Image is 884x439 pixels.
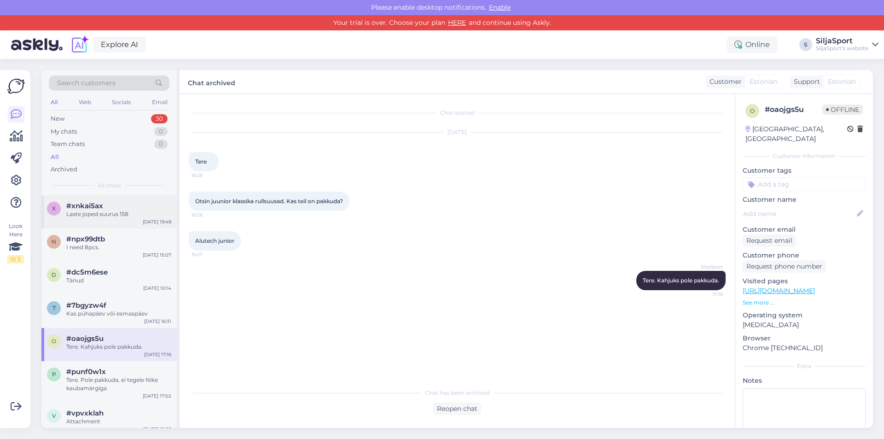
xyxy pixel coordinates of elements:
span: #xnkai5ax [66,202,103,210]
span: o [52,338,56,345]
div: [DATE] 19:48 [143,218,171,225]
span: Alutech junior [195,237,234,244]
p: Visited pages [743,276,866,286]
div: Extra [743,362,866,370]
span: 16:26 [192,172,226,179]
img: Askly Logo [7,77,25,95]
span: d [52,271,56,278]
input: Add a tag [743,177,866,191]
p: Chrome [TECHNICAL_ID] [743,343,866,353]
span: Tere [195,158,207,165]
div: [DATE] 17:02 [143,392,171,399]
div: 0 / 3 [7,255,24,263]
span: All chats [98,181,121,190]
span: Enable [486,3,513,12]
p: Customer tags [743,166,866,176]
div: 0 [154,140,168,149]
div: Attachment [66,417,171,426]
div: My chats [51,127,77,136]
div: Look Here [7,222,24,263]
p: [MEDICAL_DATA] [743,320,866,330]
a: HERE [445,18,469,27]
div: Support [790,77,820,87]
span: 17:16 [688,291,723,298]
p: Customer name [743,195,866,205]
div: Email [150,96,169,108]
span: Otsin juunior klassika rullsuusad. Kas teil on pakkuda? [195,198,343,205]
div: Tere. Pole pakkuda, ei tegele Nike kaubamärgiga [66,376,171,392]
div: [DATE] 10:14 [143,285,171,292]
a: Explore AI [93,37,146,53]
p: Operating system [743,310,866,320]
div: [DATE] [189,128,726,136]
a: SiljaSportSiljaSport's website [816,37,878,52]
div: SiljaSport's website [816,45,868,52]
div: Customer [706,77,742,87]
div: 30 [151,114,168,123]
span: Chat has been archived [425,389,490,397]
span: #npx99dtb [66,235,105,243]
p: See more ... [743,299,866,307]
div: Tänud [66,276,171,285]
span: #punf0w1x [66,368,106,376]
span: 16:26 [192,211,226,218]
span: #oaojgs5u [66,334,104,343]
div: Online [727,36,777,53]
div: I need 8pcs. [66,243,171,252]
div: Customer information [743,152,866,160]
div: Web [77,96,93,108]
div: SiljaSport [816,37,868,45]
span: SiljaSport [688,263,723,270]
span: Offline [822,105,863,115]
span: Estonian [828,77,856,87]
input: Add name [743,209,855,219]
span: #7bgyzw4f [66,301,106,310]
div: New [51,114,64,123]
div: Reopen chat [433,403,481,415]
div: Laste joped suurus 158 [66,210,171,218]
p: Browser [743,334,866,343]
div: Team chats [51,140,85,149]
span: Estonian [750,77,778,87]
div: [DATE] 17:16 [144,351,171,358]
p: Customer phone [743,251,866,260]
span: o [750,107,755,114]
div: Chat started [189,109,726,117]
div: [DATE] 12:35 [143,426,171,433]
span: #vpvxklah [66,409,104,417]
span: x [52,205,56,212]
div: S [799,38,812,51]
div: All [51,152,59,162]
div: Tere. Kahjuks pole pakkuda. [66,343,171,351]
span: Search customers [57,78,116,88]
div: Socials [110,96,133,108]
span: p [52,371,56,378]
span: v [52,412,56,419]
div: # oaojgs5u [765,104,822,115]
div: [DATE] 16:31 [144,318,171,325]
span: n [52,238,56,245]
a: [URL][DOMAIN_NAME] [743,287,815,295]
img: explore-ai [70,35,89,54]
p: Notes [743,376,866,386]
div: 0 [154,127,168,136]
p: Customer email [743,225,866,234]
div: All [49,96,59,108]
span: 16:27 [192,251,226,258]
span: 7 [52,304,56,311]
span: #dc5m6ese [66,268,108,276]
div: Request email [743,234,796,247]
span: Tere. Kahjuks pole pakkuda. [643,277,719,284]
div: [DATE] 15:07 [143,252,171,258]
div: Request phone number [743,260,826,273]
label: Chat archived [188,76,235,88]
div: [GEOGRAPHIC_DATA], [GEOGRAPHIC_DATA] [745,124,847,144]
div: Kas pühapäev või esmaspäev [66,310,171,318]
div: Archived [51,165,77,174]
